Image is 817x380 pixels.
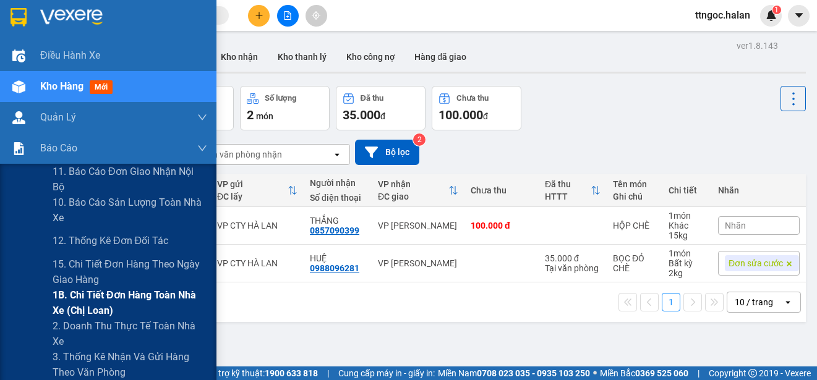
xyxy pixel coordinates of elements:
div: 0988096281 [310,263,359,273]
div: 1 món [669,211,706,221]
span: 100.000 [438,108,483,122]
span: down [197,112,207,122]
div: Đã thu [545,179,591,189]
span: 11. Báo cáo đơn giao nhận nội bộ [53,164,207,195]
div: Chưa thu [456,94,489,103]
sup: 2 [413,133,426,146]
span: đ [483,111,488,121]
span: Cung cấp máy in - giấy in: [338,366,435,380]
div: VP CTY HÀ LAN [217,258,297,268]
div: 0857090399 [310,226,359,235]
button: Kho công nợ [336,42,404,72]
img: solution-icon [12,142,25,155]
div: THẮNG [310,216,366,226]
svg: open [783,297,793,307]
div: 2 kg [669,268,706,278]
div: VP CTY HÀ LAN [217,221,297,230]
span: plus [255,11,263,20]
div: VP gửi [217,179,288,189]
th: Toggle SortBy [372,174,464,207]
span: 10. Báo cáo sản lượng toàn nhà xe [53,195,207,226]
div: Chưa thu [471,185,533,195]
span: Miền Nam [438,366,590,380]
span: mới [90,80,113,94]
div: VP [PERSON_NAME] [378,221,458,230]
div: Chi tiết [669,185,706,195]
div: VP [PERSON_NAME] [378,258,458,268]
div: 1 món [669,248,706,258]
div: 15 kg [669,230,706,240]
div: 35.000 đ [545,253,601,263]
span: down [197,143,207,153]
span: Quản Lý [40,109,76,125]
div: Ghi chú [613,192,656,201]
span: 1B. Chi tiết đơn hàng toàn nhà xe (chị loan) [53,287,207,318]
div: Tại văn phòng [545,263,601,273]
div: Số lượng [265,94,296,103]
span: ttngoc.halan [685,7,760,23]
span: aim [312,11,320,20]
button: Đã thu35.000đ [336,86,426,130]
div: Người nhận [310,178,366,188]
span: đ [380,111,385,121]
button: file-add [277,5,299,27]
span: Miền Bắc [600,366,688,380]
div: VP nhận [378,179,448,189]
span: | [698,366,699,380]
span: 3. Thống kê nhận và gửi hàng theo văn phòng [53,349,207,380]
th: Toggle SortBy [539,174,607,207]
img: warehouse-icon [12,80,25,93]
img: warehouse-icon [12,111,25,124]
button: Bộ lọc [355,140,419,165]
span: Hỗ trợ kỹ thuật: [205,366,318,380]
span: Nhãn [725,221,746,230]
button: plus [248,5,270,27]
div: ĐC lấy [217,192,288,201]
div: 100.000 đ [471,221,533,230]
div: 10 / trang [735,296,773,308]
sup: 1 [772,6,781,14]
div: ver 1.8.143 [737,39,778,53]
span: file-add [283,11,292,20]
span: 2. Doanh thu thực tế toàn nhà xe [53,318,207,349]
div: HTTT [545,192,591,201]
button: Số lượng2món [240,86,330,130]
span: 35.000 [343,108,380,122]
img: warehouse-icon [12,49,25,62]
span: Điều hành xe [40,48,100,63]
span: | [327,366,329,380]
div: Bất kỳ [669,258,706,268]
strong: 1900 633 818 [265,368,318,378]
div: Số điện thoại [310,193,366,203]
span: món [256,111,273,121]
strong: 0708 023 035 - 0935 103 250 [477,368,590,378]
div: Khác [669,221,706,230]
span: 1 [774,6,779,14]
span: ⚪️ [593,371,597,376]
span: 2 [247,108,254,122]
div: HUỆ [310,253,366,263]
span: 12. Thống kê đơn đối tác [53,233,168,248]
button: Hàng đã giao [404,42,476,72]
div: ĐC giao [378,192,448,201]
span: copyright [748,369,757,378]
span: 15. Chi tiết đơn hàng theo ngày giao hàng [53,256,207,287]
button: Chưa thu100.000đ [432,86,521,130]
button: caret-down [788,5,810,27]
svg: open [332,150,342,159]
div: Đã thu [361,94,383,103]
div: HỘP CHÈ [613,221,656,230]
span: Đơn sửa cước [729,258,783,269]
img: logo-vxr [11,8,27,27]
button: Kho nhận [211,42,268,72]
strong: 0369 525 060 [635,368,688,378]
button: 1 [662,293,680,311]
th: Toggle SortBy [211,174,304,207]
span: caret-down [793,10,805,21]
button: Kho thanh lý [268,42,336,72]
div: BỌC ĐỎ CHÈ [613,253,656,273]
button: aim [306,5,327,27]
span: Báo cáo [40,140,77,156]
div: Nhãn [718,185,800,195]
img: icon-new-feature [766,10,777,21]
